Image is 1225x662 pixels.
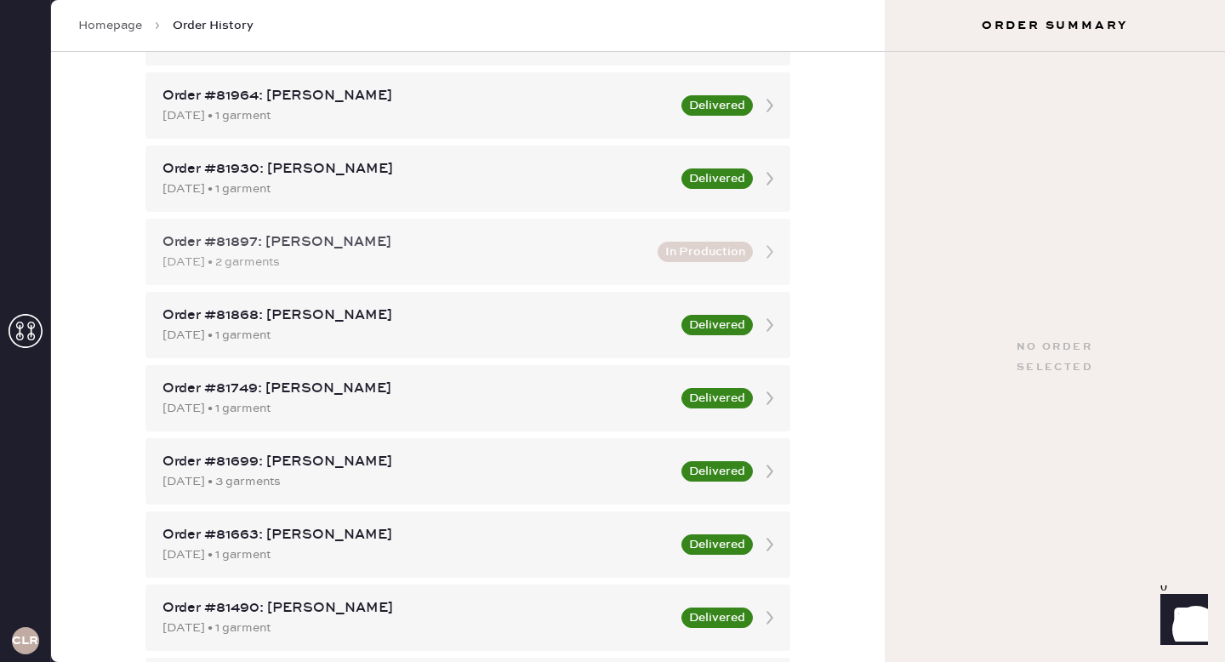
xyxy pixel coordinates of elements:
div: Order #81964: [PERSON_NAME] [162,86,671,106]
button: Delivered [681,388,753,408]
div: [DATE] • 1 garment [162,545,671,564]
div: No order selected [1017,337,1093,378]
button: Delivered [681,168,753,189]
div: [DATE] • 2 garments [162,253,647,271]
div: [DATE] • 1 garment [162,399,671,418]
div: [DATE] • 3 garments [162,472,671,491]
div: Order #81663: [PERSON_NAME] [162,525,671,545]
span: Order History [173,17,254,34]
div: Order #81930: [PERSON_NAME] [162,159,671,180]
div: Order #81699: [PERSON_NAME] [162,452,671,472]
h3: Order Summary [885,17,1225,34]
div: [DATE] • 1 garment [162,106,671,125]
button: Delivered [681,608,753,628]
div: Order #81897: [PERSON_NAME] [162,232,647,253]
div: [DATE] • 1 garment [162,326,671,345]
div: [DATE] • 1 garment [162,619,671,637]
div: Order #81490: [PERSON_NAME] [162,598,671,619]
button: Delivered [681,315,753,335]
button: Delivered [681,461,753,482]
iframe: Front Chat [1144,585,1217,659]
button: Delivered [681,534,753,555]
div: Order #81749: [PERSON_NAME] [162,379,671,399]
button: Delivered [681,95,753,116]
h3: CLR [12,635,38,647]
a: Homepage [78,17,142,34]
div: Order #81868: [PERSON_NAME] [162,305,671,326]
div: [DATE] • 1 garment [162,180,671,198]
button: In Production [658,242,753,262]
